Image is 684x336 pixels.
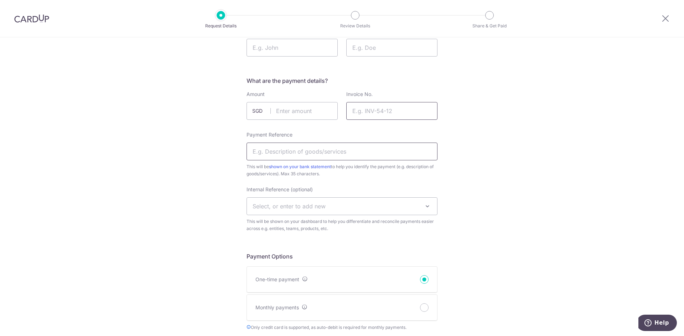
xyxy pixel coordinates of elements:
h5: Payment Options [247,252,437,261]
input: E.g. INV-54-12 [346,102,437,120]
label: Payment Reference [247,131,292,138]
span: One-time payment [255,276,299,282]
label: Internal Reference (optional) [247,186,313,193]
a: shown on your bank statement [269,164,331,169]
span: This will be shown on your dashboard to help you differentiate and reconcile payments easier acro... [247,218,437,232]
label: Amount [247,91,265,98]
p: Share & Get Paid [463,22,516,30]
span: SGD [252,107,271,114]
input: E.g. Description of goods/services [247,143,437,160]
input: E.g. Doe [346,39,437,57]
img: CardUp [14,14,49,23]
iframe: Opens a widget where you can find more information [638,315,677,332]
input: E.g. John [247,39,338,57]
p: Review Details [329,22,382,30]
span: This will be to help you identify the payment (e.g. description of goods/services). Max 35 charac... [247,163,437,177]
h5: What are the payment details? [247,76,437,85]
span: Only credit card is supported, as auto-debit is required for monthly payments. [247,324,437,331]
p: Request Details [195,22,247,30]
label: Invoice No. [346,91,373,98]
span: Select, or enter to add new [253,203,326,210]
span: Monthly payments [255,304,299,310]
input: Enter amount [247,102,338,120]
